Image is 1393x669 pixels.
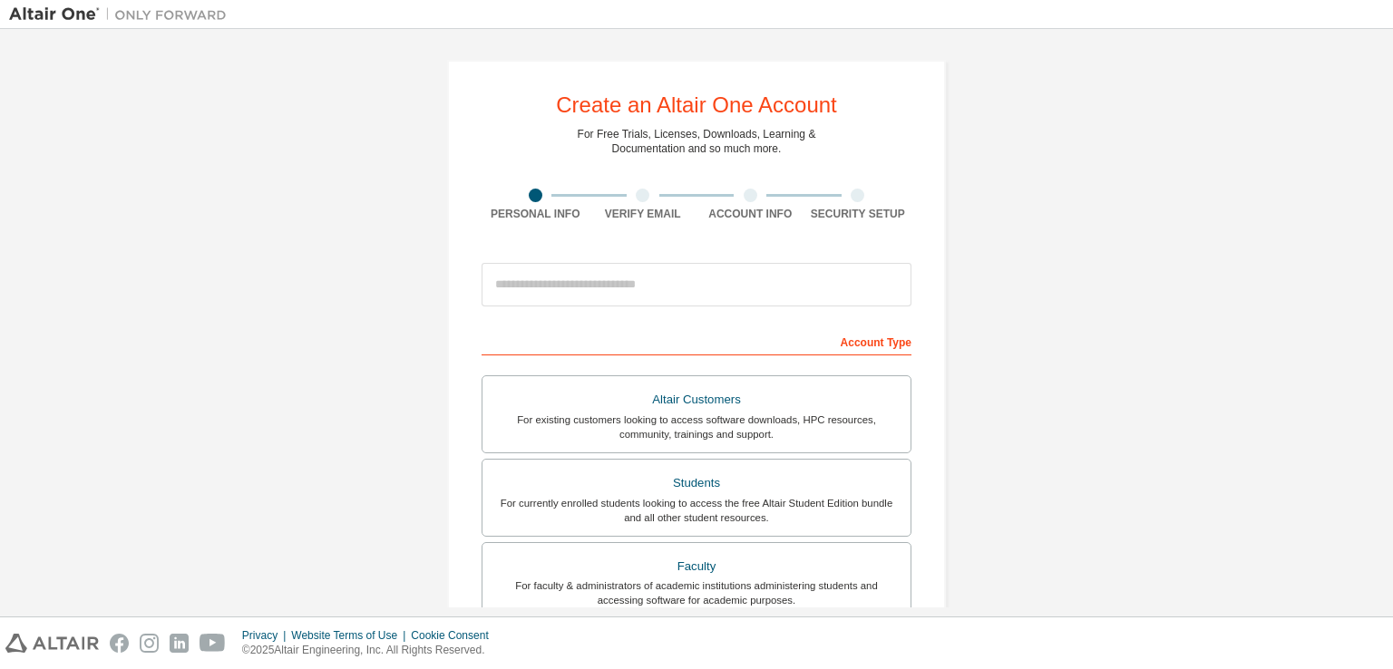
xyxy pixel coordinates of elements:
[578,127,816,156] div: For Free Trials, Licenses, Downloads, Learning & Documentation and so much more.
[493,578,900,607] div: For faculty & administrators of academic institutions administering students and accessing softwa...
[493,554,900,579] div: Faculty
[242,628,291,643] div: Privacy
[493,470,900,496] div: Students
[493,412,900,441] div: For existing customers looking to access software downloads, HPC resources, community, trainings ...
[140,634,159,653] img: instagram.svg
[696,207,804,221] div: Account Info
[482,207,589,221] div: Personal Info
[9,5,236,24] img: Altair One
[170,634,189,653] img: linkedin.svg
[493,387,900,412] div: Altair Customers
[411,628,499,643] div: Cookie Consent
[589,207,697,221] div: Verify Email
[110,634,129,653] img: facebook.svg
[5,634,99,653] img: altair_logo.svg
[556,94,837,116] div: Create an Altair One Account
[482,326,911,355] div: Account Type
[291,628,411,643] div: Website Terms of Use
[804,207,912,221] div: Security Setup
[493,496,900,525] div: For currently enrolled students looking to access the free Altair Student Edition bundle and all ...
[242,643,500,658] p: © 2025 Altair Engineering, Inc. All Rights Reserved.
[200,634,226,653] img: youtube.svg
